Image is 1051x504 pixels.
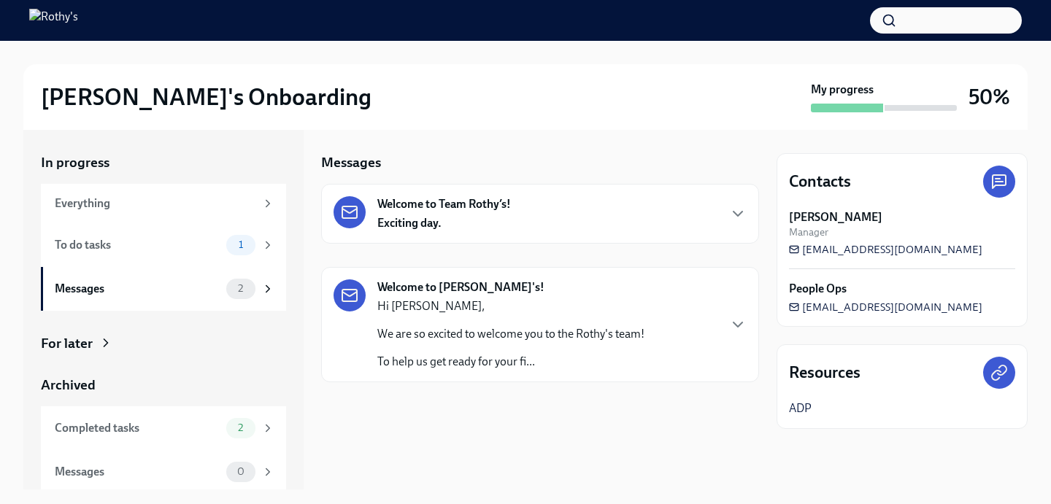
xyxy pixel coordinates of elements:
a: [EMAIL_ADDRESS][DOMAIN_NAME] [789,300,982,314]
strong: Welcome to [PERSON_NAME]'s! [377,279,544,295]
strong: [PERSON_NAME] [789,209,882,225]
h3: 50% [969,84,1010,110]
span: 1 [230,239,252,250]
p: Hi [PERSON_NAME], [377,298,644,314]
a: ADP [789,400,812,416]
div: Messages [55,281,220,297]
strong: My progress [811,82,874,98]
strong: Exciting day. [377,216,442,230]
a: [EMAIL_ADDRESS][DOMAIN_NAME] [789,242,982,257]
img: Rothy's [29,9,78,32]
p: We are so excited to welcome you to the Rothy's team! [377,326,644,342]
div: Messages [55,464,220,480]
span: 2 [229,283,252,294]
h4: Contacts [789,171,851,193]
div: For later [41,334,93,353]
a: Archived [41,376,286,395]
span: 2 [229,422,252,433]
p: To help us get ready for your fi... [377,354,644,370]
a: For later [41,334,286,353]
a: In progress [41,153,286,172]
div: Completed tasks [55,420,220,436]
div: To do tasks [55,237,220,253]
a: Messages2 [41,267,286,311]
h5: Messages [321,153,381,172]
a: Completed tasks2 [41,406,286,450]
a: Everything [41,184,286,223]
a: Messages0 [41,450,286,494]
a: To do tasks1 [41,223,286,267]
strong: People Ops [789,281,847,297]
strong: Welcome to Team Rothy’s! [377,196,511,212]
span: 0 [228,466,253,477]
div: Everything [55,195,255,212]
span: Manager [789,225,828,239]
h4: Resources [789,362,861,384]
h2: [PERSON_NAME]'s Onboarding [41,82,371,112]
